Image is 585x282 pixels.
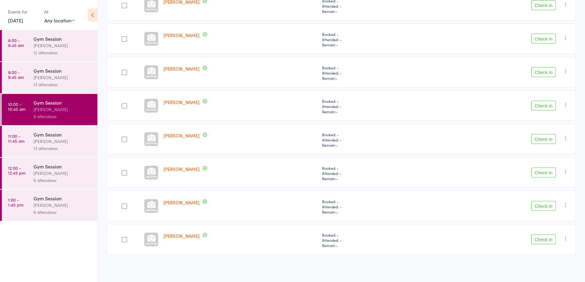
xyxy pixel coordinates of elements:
a: 12:00 -12:45 pmGym Session[PERSON_NAME]6 attendees [2,158,97,189]
button: Check in [531,34,556,44]
a: [PERSON_NAME] [163,99,200,105]
span: Remain: [322,9,421,14]
button: Check in [531,0,556,10]
a: [PERSON_NAME] [163,166,200,172]
span: - [336,75,338,81]
div: 9 attendees [33,113,92,120]
a: 11:00 -11:45 amGym Session[PERSON_NAME]13 attendees [2,126,97,157]
div: Events for [8,7,38,17]
span: Attended: - [322,171,421,176]
span: Booked: - [322,232,421,238]
span: Attended: - [322,238,421,243]
div: 6 attendees [33,209,92,216]
div: 6 attendees [33,177,92,184]
span: Attended: - [322,3,421,9]
time: 9:00 - 9:45 am [8,70,24,79]
a: 10:00 -10:45 amGym Session[PERSON_NAME]9 attendees [2,94,97,125]
div: [PERSON_NAME] [33,42,92,49]
a: 1:00 -1:45 pmGym Session[PERSON_NAME]6 attendees [2,190,97,221]
span: Remain: [322,142,421,148]
a: [PERSON_NAME] [163,199,200,206]
span: Booked: - [322,99,421,104]
div: At [44,7,75,17]
time: 12:00 - 12:45 pm [8,165,25,175]
time: 11:00 - 11:45 am [8,133,25,143]
span: - [336,209,338,214]
div: Gym Session [33,163,92,170]
div: 13 attendees [33,145,92,152]
div: [PERSON_NAME] [33,106,92,113]
span: Remain: [322,209,421,214]
span: - [336,9,338,14]
div: [PERSON_NAME] [33,202,92,209]
span: Remain: [322,243,421,248]
div: [PERSON_NAME] [33,170,92,177]
a: 9:00 -9:45 amGym Session[PERSON_NAME]13 attendees [2,62,97,93]
a: 8:00 -8:45 amGym Session[PERSON_NAME]12 attendees [2,30,97,61]
button: Check in [531,234,556,244]
span: Booked: - [322,165,421,171]
span: Booked: - [322,65,421,70]
span: Attended: - [322,70,421,75]
span: Booked: - [322,32,421,37]
div: Gym Session [33,131,92,138]
button: Check in [531,67,556,77]
div: [PERSON_NAME] [33,138,92,145]
span: Booked: - [322,199,421,204]
a: [PERSON_NAME] [163,233,200,239]
div: 13 attendees [33,81,92,88]
button: Check in [531,168,556,177]
span: Attended: - [322,104,421,109]
div: Gym Session [33,67,92,74]
span: Remain: [322,42,421,47]
button: Check in [531,101,556,110]
div: Any location [44,17,75,24]
button: Check in [531,134,556,144]
div: Gym Session [33,35,92,42]
span: Attended: - [322,37,421,42]
span: - [336,176,338,181]
div: 12 attendees [33,49,92,56]
span: - [336,243,338,248]
a: [DATE] [8,17,23,24]
a: [PERSON_NAME] [163,65,200,72]
a: [PERSON_NAME] [163,132,200,139]
time: 8:00 - 8:45 am [8,38,24,48]
span: Attended: - [322,204,421,209]
button: Check in [531,201,556,211]
time: 10:00 - 10:45 am [8,102,25,111]
span: - [336,42,338,47]
a: [PERSON_NAME] [163,32,200,38]
div: Gym Session [33,195,92,202]
time: 1:00 - 1:45 pm [8,197,23,207]
div: Gym Session [33,99,92,106]
span: Remain: [322,109,421,114]
span: - [336,109,338,114]
span: - [336,142,338,148]
span: Booked: - [322,132,421,137]
span: Remain: [322,176,421,181]
span: Remain: [322,75,421,81]
span: Attended: - [322,137,421,142]
div: [PERSON_NAME] [33,74,92,81]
